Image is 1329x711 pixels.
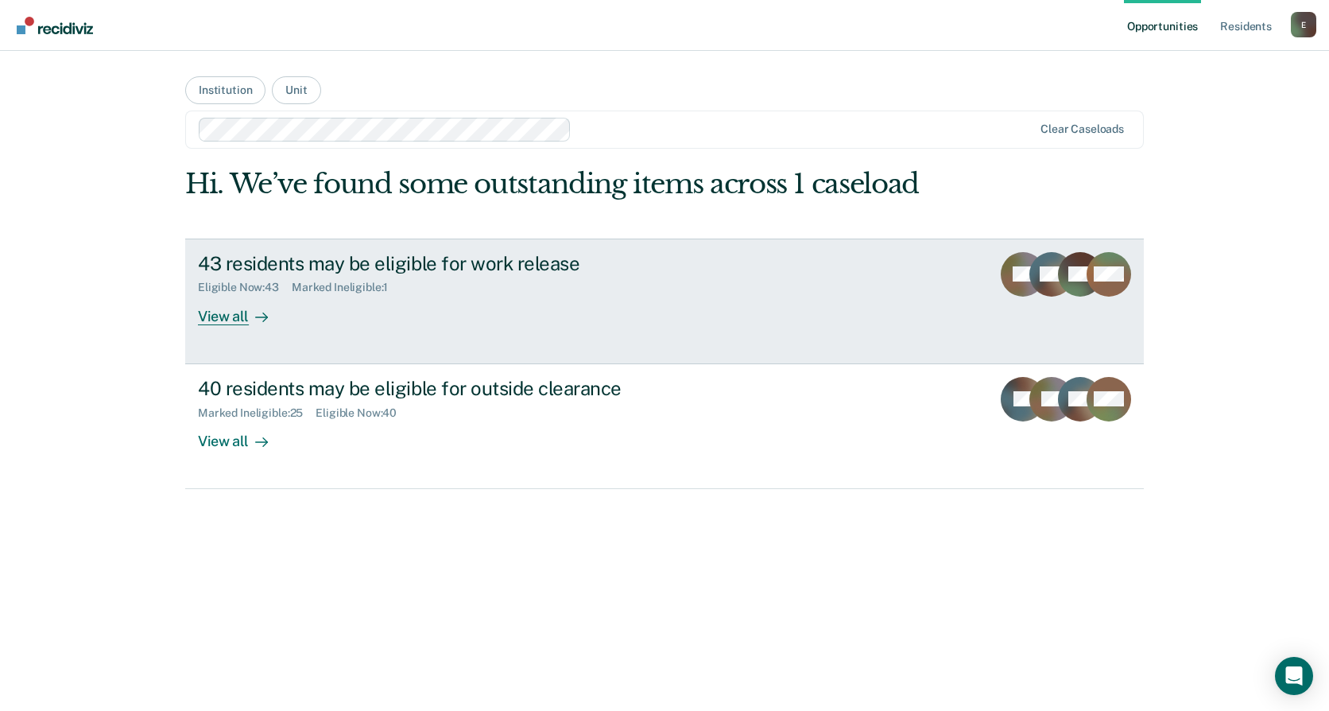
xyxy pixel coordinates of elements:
[17,17,93,34] img: Recidiviz
[198,281,292,294] div: Eligible Now : 43
[185,76,265,104] button: Institution
[1291,12,1316,37] div: E
[316,406,409,420] div: Eligible Now : 40
[185,364,1144,489] a: 40 residents may be eligible for outside clearanceMarked Ineligible:25Eligible Now:40View all
[272,76,320,104] button: Unit
[292,281,401,294] div: Marked Ineligible : 1
[1040,122,1124,136] div: Clear caseloads
[198,419,287,450] div: View all
[185,239,1144,364] a: 43 residents may be eligible for work releaseEligible Now:43Marked Ineligible:1View all
[185,168,952,200] div: Hi. We’ve found some outstanding items across 1 caseload
[198,294,287,325] div: View all
[1275,657,1313,695] div: Open Intercom Messenger
[198,252,756,275] div: 43 residents may be eligible for work release
[198,377,756,400] div: 40 residents may be eligible for outside clearance
[198,406,316,420] div: Marked Ineligible : 25
[1291,12,1316,37] button: Profile dropdown button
